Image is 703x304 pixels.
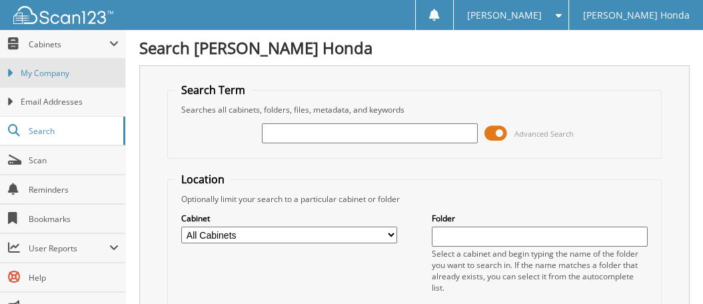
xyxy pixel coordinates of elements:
span: Reminders [29,184,119,195]
span: Scan [29,155,119,166]
span: Help [29,272,119,283]
legend: Location [175,172,231,187]
span: Advanced Search [514,129,574,139]
span: My Company [21,67,119,79]
div: Select a cabinet and begin typing the name of the folder you want to search in. If the name match... [432,248,648,293]
span: Email Addresses [21,96,119,108]
div: Searches all cabinets, folders, files, metadata, and keywords [175,104,654,115]
span: Cabinets [29,39,109,50]
span: User Reports [29,243,109,254]
iframe: Chat Widget [636,240,703,304]
label: Folder [432,213,648,224]
span: [PERSON_NAME] [467,11,542,19]
span: [PERSON_NAME] Honda [582,11,689,19]
h1: Search [PERSON_NAME] Honda [139,37,690,59]
img: scan123-logo-white.svg [13,6,113,24]
span: Bookmarks [29,213,119,225]
legend: Search Term [175,83,252,97]
label: Cabinet [181,213,397,224]
div: Optionally limit your search to a particular cabinet or folder [175,193,654,205]
span: Search [29,125,117,137]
